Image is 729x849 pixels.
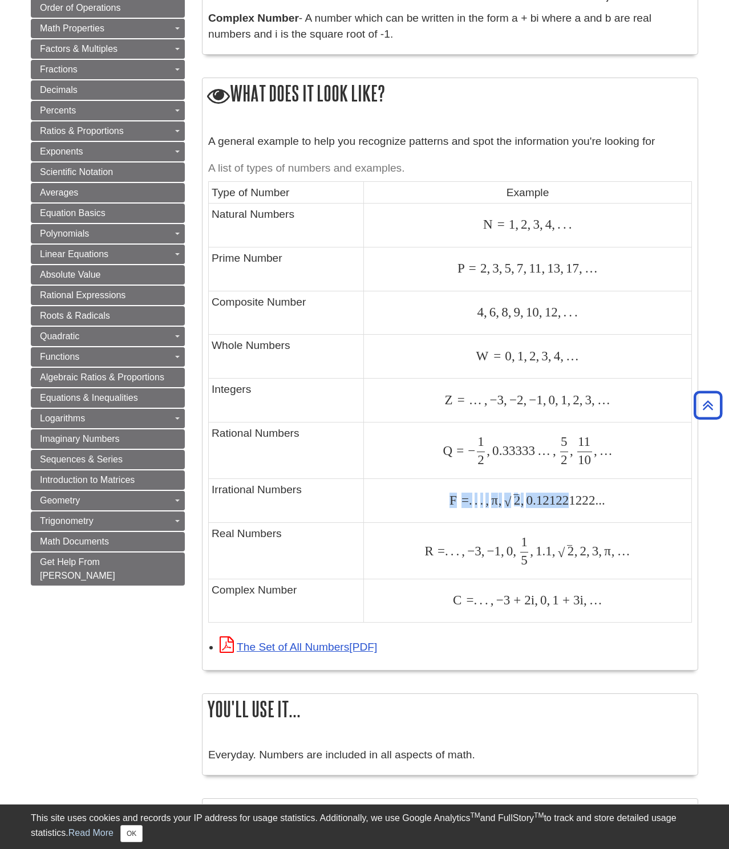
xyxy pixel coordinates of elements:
[542,304,558,319] span: 12
[31,183,185,202] a: Averages
[31,245,185,264] a: Linear Equations
[31,388,185,408] a: Equations & Inequalities
[488,592,494,607] span: ,
[31,286,185,305] a: Rational Expressions
[545,261,560,275] span: 13
[515,217,519,231] span: ,
[543,392,546,407] span: ,
[582,261,598,275] span: …
[483,493,489,507] span: ,
[208,156,692,181] caption: A list of types of numbers and examples.
[209,247,364,291] td: Prime Number
[484,543,494,558] span: −
[209,335,364,379] td: Whole Numbers
[512,348,515,363] span: ,
[496,304,499,319] span: ,
[566,217,572,231] span: .
[31,60,185,79] a: Fractions
[452,443,464,458] span: =
[568,543,574,558] span: 2
[40,495,80,505] span: Geometry
[501,348,512,363] span: 0
[541,261,545,275] span: ,
[473,592,477,607] span: .
[434,543,445,558] span: =
[548,348,552,363] span: ,
[40,249,108,259] span: Linear Equations
[31,409,185,428] a: Logarithms
[40,475,135,485] span: Introduction to Matrices
[481,543,485,558] span: ,
[209,423,364,479] td: Rational Numbers
[538,592,547,607] span: 0
[494,592,504,607] span: −
[515,348,524,363] span: 1
[510,592,521,607] span: +
[40,352,79,361] span: Functions
[560,261,564,275] span: ,
[40,372,164,382] span: Algebraic Ratios & Proportions
[483,217,493,231] span: N
[540,217,543,231] span: ,
[568,544,572,559] span: ‾
[31,553,185,586] a: Get Help From [PERSON_NAME]
[476,348,489,363] span: W
[577,543,586,558] span: 2
[513,543,516,558] span: ,
[539,304,542,319] span: ,
[209,579,364,623] td: Complex Number
[202,799,698,831] h2: Video: Number Sets
[561,304,566,319] span: .
[202,694,698,724] h2: You'll use it...
[453,592,462,607] span: C
[208,12,299,24] b: Complex Number
[40,413,85,423] span: Logarithms
[505,217,516,231] span: 1
[517,392,524,407] span: 2
[515,261,524,275] span: 7
[536,392,543,407] span: 1
[578,434,590,449] span: 11
[40,537,109,546] span: Math Documents
[40,126,124,136] span: Ratios & Proportions
[363,181,691,203] td: Example
[453,392,465,407] span: =
[469,493,472,507] span: .
[31,163,185,182] a: Scientific Notation
[31,450,185,469] a: Sequences & Series
[482,392,488,407] span: ,
[31,327,185,346] a: Quadratic
[40,229,89,238] span: Polynomials
[465,392,482,407] span: …
[220,641,377,653] a: Link opens in new window
[547,592,550,607] span: ,
[31,39,185,59] a: Factors & Multiples
[209,181,364,203] td: Type of Number
[202,78,698,111] h2: What does it look like?
[564,348,579,363] span: …
[457,493,469,507] span: =
[552,543,556,558] span: ,
[499,304,508,319] span: 8
[533,543,552,558] span: 1.1
[499,261,503,275] span: ,
[31,511,185,531] a: Trigonometry
[40,44,118,54] span: Factors & Multiples
[40,393,138,403] span: Equations & Inequalities
[464,443,475,458] span: −
[490,261,499,275] span: 3
[40,167,113,177] span: Scientific Notation
[611,543,615,558] span: ,
[209,204,364,247] td: Natural Numbers
[580,592,583,607] span: i
[488,392,497,407] span: −
[208,133,692,150] p: A general example to help you recognize patterns and spot the information you're looking for
[558,392,568,407] span: 1
[31,19,185,38] a: Math Properties
[424,543,433,558] span: R
[590,543,599,558] span: 3
[209,479,364,523] td: Irrational Numbers
[40,85,78,95] span: Decimals
[443,443,452,458] span: Q
[31,306,185,326] a: Roots & Radicals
